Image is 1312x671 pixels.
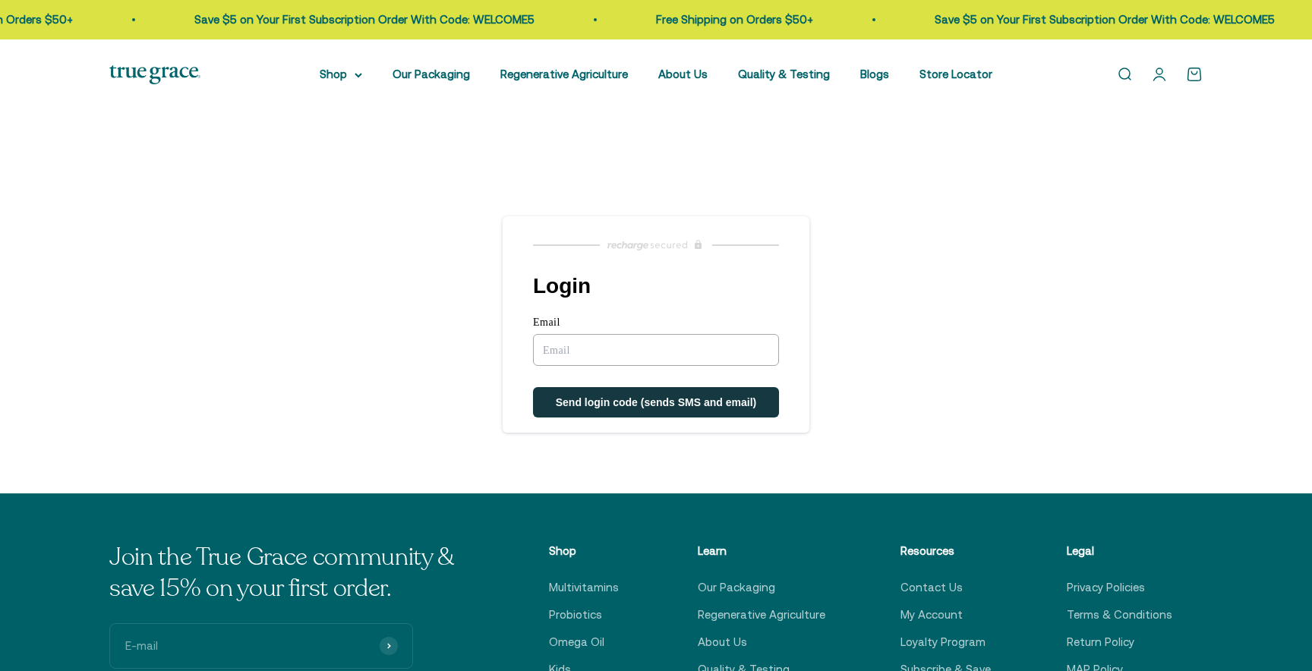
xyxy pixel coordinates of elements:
a: Regenerative Agriculture [698,606,825,624]
a: Our Packaging [698,578,775,597]
a: Multivitamins [549,578,619,597]
p: Learn [698,542,825,560]
a: Return Policy [1067,633,1134,651]
a: Quality & Testing [738,68,830,80]
p: Save $5 on Your First Subscription Order With Code: WELCOME5 [935,11,1275,29]
a: About Us [658,68,708,80]
a: Contact Us [900,578,963,597]
p: Save $5 on Your First Subscription Order With Code: WELCOME5 [194,11,535,29]
a: Recharge Subscriptions website [503,235,809,256]
input: Email [533,334,779,366]
a: Privacy Policies [1067,578,1145,597]
label: Email [533,317,779,334]
h1: Login [533,274,809,298]
a: Regenerative Agriculture [500,68,628,80]
span: Send login code (sends SMS and email) [556,396,757,408]
p: Shop [549,542,622,560]
a: Loyalty Program [900,633,986,651]
a: Omega Oil [549,633,604,651]
a: Store Locator [919,68,992,80]
a: About Us [698,633,747,651]
p: Resources [900,542,991,560]
a: Probiotics [549,606,602,624]
a: Free Shipping on Orders $50+ [656,13,813,26]
a: Blogs [860,68,889,80]
p: Legal [1067,542,1172,560]
a: Our Packaging [393,68,470,80]
summary: Shop [320,65,362,83]
a: Terms & Conditions [1067,606,1172,624]
a: My Account [900,606,963,624]
p: Join the True Grace community & save 15% on your first order. [109,542,474,605]
button: Send login code (sends SMS and email) [533,387,779,417]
